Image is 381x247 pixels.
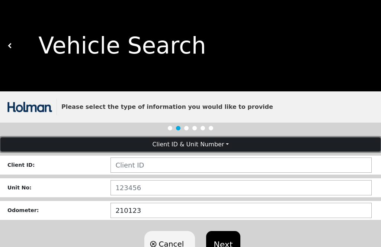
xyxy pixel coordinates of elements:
img: white carat left [7,43,13,48]
input: 123456 [111,203,372,218]
div: Unit No : [7,184,111,192]
input: 123456 [111,180,372,195]
div: Client ID : [7,161,111,169]
input: Client ID [111,157,372,173]
div: Odometer : [7,207,111,214]
strong: Please select the type of information you would like to provide [61,103,273,110]
button: Client ID & Unit Number [0,137,381,152]
div: Vehicle Search [13,29,373,63]
img: trx now logo [7,102,52,112]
